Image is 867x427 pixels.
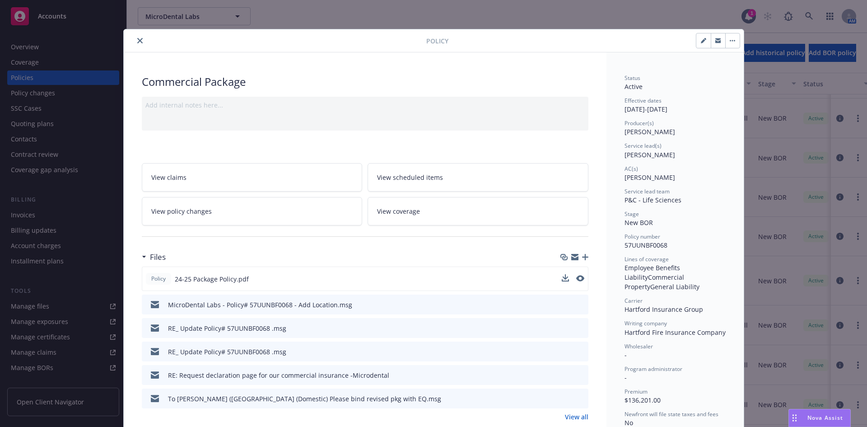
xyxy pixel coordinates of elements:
[577,300,585,310] button: preview file
[807,414,843,422] span: Nova Assist
[625,127,675,136] span: [PERSON_NAME]
[142,251,166,263] div: Files
[625,173,675,182] span: [PERSON_NAME]
[625,241,667,249] span: 57UUNBF0068
[562,324,569,333] button: download file
[562,300,569,310] button: download file
[142,197,363,225] a: View policy changes
[625,351,627,359] span: -
[625,343,653,350] span: Wholesaler
[625,218,653,227] span: New BOR
[142,74,588,89] div: Commercial Package
[577,324,585,333] button: preview file
[625,319,667,327] span: Writing company
[168,300,352,310] div: MicroDental Labs - Policy# 57UUNBF0068 - Add Location.msg
[625,82,643,91] span: Active
[625,97,726,114] div: [DATE] - [DATE]
[168,371,389,380] div: RE: Request declaration page for our commercial insurance -Microdental
[377,173,443,182] span: View scheduled items
[135,35,145,46] button: close
[625,273,686,291] span: Commercial Property
[625,263,682,282] span: Employee Benefits Liability
[625,297,643,305] span: Carrier
[142,163,363,192] a: View claims
[650,282,699,291] span: General Liability
[562,274,569,284] button: download file
[625,305,703,314] span: Hartford Insurance Group
[625,97,662,104] span: Effective dates
[577,371,585,380] button: preview file
[625,233,660,240] span: Policy number
[168,324,286,333] div: RE_ Update Policy# 57UUNBF0068 .msg
[562,371,569,380] button: download file
[151,173,186,182] span: View claims
[625,165,638,173] span: AC(s)
[625,188,670,195] span: Service lead team
[175,274,249,284] span: 24-25 Package Policy.pdf
[565,412,588,422] a: View all
[625,210,639,218] span: Stage
[625,142,662,150] span: Service lead(s)
[562,274,569,282] button: download file
[168,394,441,404] div: To [PERSON_NAME] ([GEOGRAPHIC_DATA] (Domestic) Please bind revised pkg with EQ.msg
[377,206,420,216] span: View coverage
[625,74,640,82] span: Status
[577,347,585,357] button: preview file
[368,197,588,225] a: View coverage
[168,347,286,357] div: RE_ Update Policy# 57UUNBF0068 .msg
[426,36,448,46] span: Policy
[625,365,682,373] span: Program administrator
[625,150,675,159] span: [PERSON_NAME]
[625,328,726,337] span: Hartford Fire Insurance Company
[562,394,569,404] button: download file
[788,409,851,427] button: Nova Assist
[625,119,654,127] span: Producer(s)
[625,388,648,395] span: Premium
[145,100,585,110] div: Add internal notes here...
[625,396,661,404] span: $136,201.00
[625,410,718,418] span: Newfront will file state taxes and fees
[576,274,584,284] button: preview file
[625,196,681,204] span: P&C - Life Sciences
[368,163,588,192] a: View scheduled items
[149,275,168,283] span: Policy
[789,409,800,427] div: Drag to move
[151,206,212,216] span: View policy changes
[625,255,669,263] span: Lines of coverage
[625,418,633,427] span: No
[562,347,569,357] button: download file
[577,394,585,404] button: preview file
[576,275,584,282] button: preview file
[150,251,166,263] h3: Files
[625,373,627,382] span: -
